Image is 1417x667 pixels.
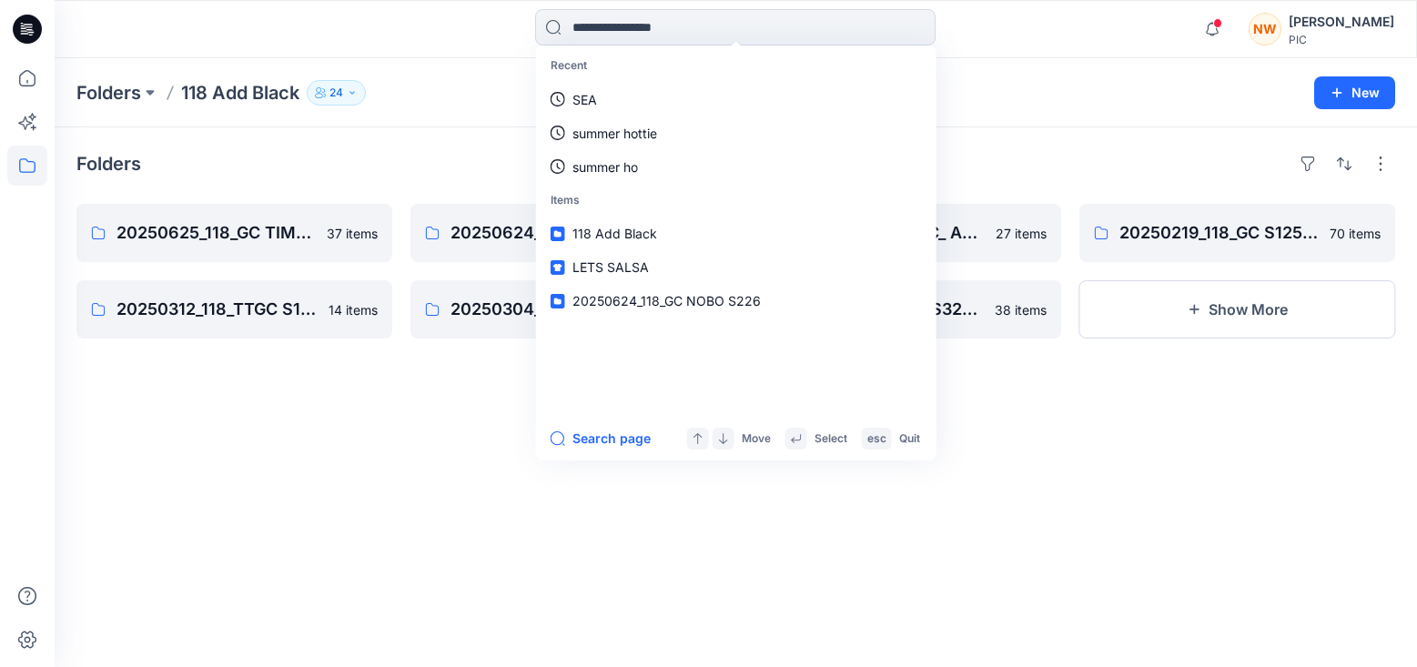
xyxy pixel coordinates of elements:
p: 37 items [327,224,378,243]
div: [PERSON_NAME] [1289,11,1394,33]
span: 118 Add Black [572,226,657,241]
p: Move [742,430,771,449]
a: summer ho [540,150,933,184]
div: NW [1249,13,1281,45]
a: Folders [76,80,141,106]
p: Items [540,184,933,217]
p: 70 items [1330,224,1381,243]
a: 20250625_118_GC TIME & TRU S22637 items [76,204,392,262]
div: PIC [1289,33,1394,46]
p: 20250304_118_S225 Production For Mod [450,297,649,322]
a: 20250624_118_GC NOBO S226 [540,284,933,318]
a: LETS SALSA [540,250,933,284]
p: 118 Add Black [181,80,299,106]
p: 24 [329,83,343,103]
a: 20250219_118_GC S125 NOBO SWIM70 items [1079,204,1395,262]
p: summer ho [572,157,638,177]
button: New [1314,76,1395,109]
p: 20250219_118_GC S125 NOBO SWIM [1119,220,1319,246]
p: 20250625_118_GC TIME & TRU S226 [116,220,316,246]
p: 20250312_118_TTGC S126 Add Black Time & Tru [116,297,318,322]
p: 27 items [996,224,1047,243]
span: 20250624_118_GC NOBO S226 [572,293,761,308]
p: Select [815,430,847,449]
span: LETS SALSA [572,259,649,275]
button: Search page [551,428,651,450]
p: 20250624_118_GC NOBO S226 [450,220,649,246]
a: 20250304_118_S225 Production For Mod22 items [410,280,726,339]
p: Recent [540,49,933,83]
p: 38 items [995,300,1047,319]
a: 20250624_118_GC NOBO S22643 items [410,204,726,262]
a: summer hottie [540,116,933,150]
button: 24 [307,80,366,106]
p: SEA [572,90,597,109]
p: Quit [899,430,920,449]
a: 118 Add Black [540,217,933,250]
p: 14 items [329,300,378,319]
button: Show More [1079,280,1395,339]
h4: Folders [76,153,141,175]
a: 20250312_118_TTGC S126 Add Black Time & Tru14 items [76,280,392,339]
p: esc [867,430,886,449]
p: summer hottie [572,124,657,143]
a: SEA [540,83,933,116]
